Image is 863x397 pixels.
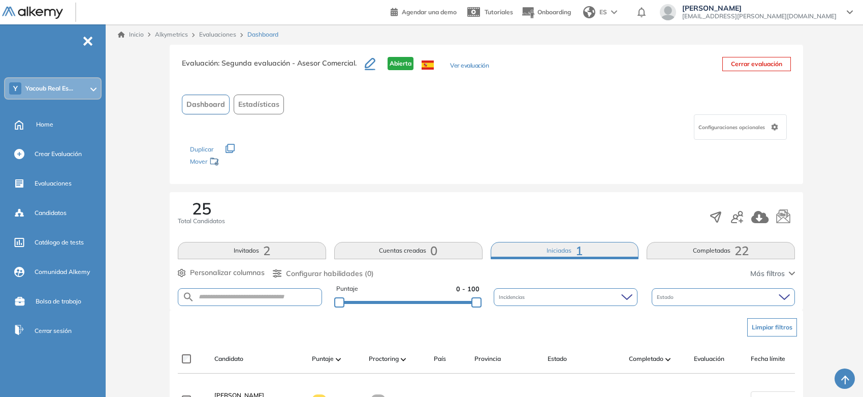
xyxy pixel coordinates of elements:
[456,284,480,294] span: 0 - 100
[369,354,399,363] span: Proctoring
[391,5,457,17] a: Agendar una demo
[812,348,863,397] div: Widget de chat
[178,242,326,259] button: Invitados2
[238,99,279,110] span: Estadísticas
[657,293,676,301] span: Estado
[182,57,365,78] h3: Evaluación
[35,149,82,159] span: Crear Evaluación
[402,8,457,16] span: Agendar una demo
[234,95,284,114] button: Estadísticas
[537,8,571,16] span: Onboarding
[36,297,81,306] span: Bolsa de trabajo
[494,288,637,306] div: Incidencias
[182,291,195,303] img: SEARCH_ALT
[35,326,72,335] span: Cerrar sesión
[665,358,670,361] img: [missing "en.ARROW_ALT" translation]
[182,95,230,114] button: Dashboard
[336,284,358,294] span: Puntaje
[751,354,785,363] span: Fecha límite
[521,2,571,23] button: Onboarding
[35,238,84,247] span: Catálogo de tests
[499,293,527,301] span: Incidencias
[652,288,795,306] div: Estado
[155,30,188,38] span: Alkymetrics
[190,145,213,153] span: Duplicar
[25,84,73,93] span: Yacoub Real Es...
[474,354,501,363] span: Provincia
[36,120,53,129] span: Home
[694,114,787,140] div: Configuraciones opcionales
[286,268,374,279] span: Configurar habilidades (0)
[199,30,236,38] a: Evaluaciones
[491,242,639,259] button: Iniciadas1
[190,267,265,278] span: Personalizar columnas
[336,358,341,361] img: [missing "en.ARROW_ALT" translation]
[750,268,795,279] button: Más filtros
[450,61,489,72] button: Ver evaluación
[13,84,18,93] span: Y
[750,268,785,279] span: Más filtros
[35,267,90,277] span: Comunidad Alkemy
[312,354,334,363] span: Puntaje
[178,217,225,226] span: Total Candidatos
[599,8,607,17] span: ES
[611,10,617,14] img: arrow
[812,348,863,397] iframe: Chat Widget
[214,354,243,363] span: Candidato
[629,354,663,363] span: Completado
[401,358,406,361] img: [missing "en.ARROW_ALT" translation]
[2,7,63,19] img: Logo
[247,30,278,39] span: Dashboard
[682,12,837,20] span: [EMAIL_ADDRESS][PERSON_NAME][DOMAIN_NAME]
[192,200,211,217] span: 25
[682,4,837,12] span: [PERSON_NAME]
[747,318,797,337] button: Limpiar filtros
[178,267,265,278] button: Personalizar columnas
[722,57,791,71] button: Cerrar evaluación
[190,153,292,172] div: Mover
[186,99,225,110] span: Dashboard
[434,354,446,363] span: País
[485,8,513,16] span: Tutoriales
[273,268,374,279] button: Configurar habilidades (0)
[647,242,795,259] button: Completadas22
[334,242,483,259] button: Cuentas creadas0
[548,354,567,363] span: Estado
[422,60,434,70] img: ESP
[35,179,72,188] span: Evaluaciones
[35,208,67,218] span: Candidatos
[118,30,144,39] a: Inicio
[694,354,724,363] span: Evaluación
[583,6,595,18] img: world
[698,124,767,131] span: Configuraciones opcionales
[388,57,413,70] span: Abierta
[218,58,357,68] span: : Segunda evaluación - Asesor Comercial.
